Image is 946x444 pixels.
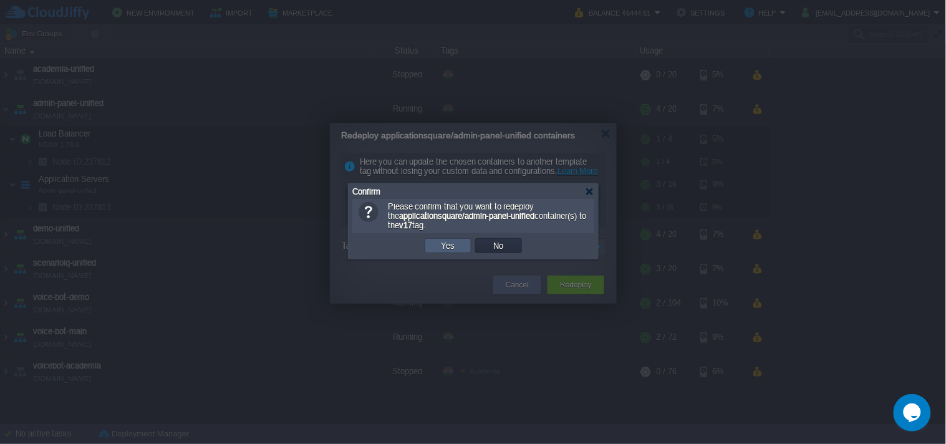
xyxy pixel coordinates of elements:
[894,394,934,432] iframe: chat widget
[490,240,508,251] button: No
[399,211,535,221] b: applicationsquare/admin-panel-unified
[399,221,412,230] b: v17
[352,187,380,196] span: Confirm
[438,240,459,251] button: Yes
[388,202,586,230] span: Please confirm that you want to redeploy the container(s) to the tag.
